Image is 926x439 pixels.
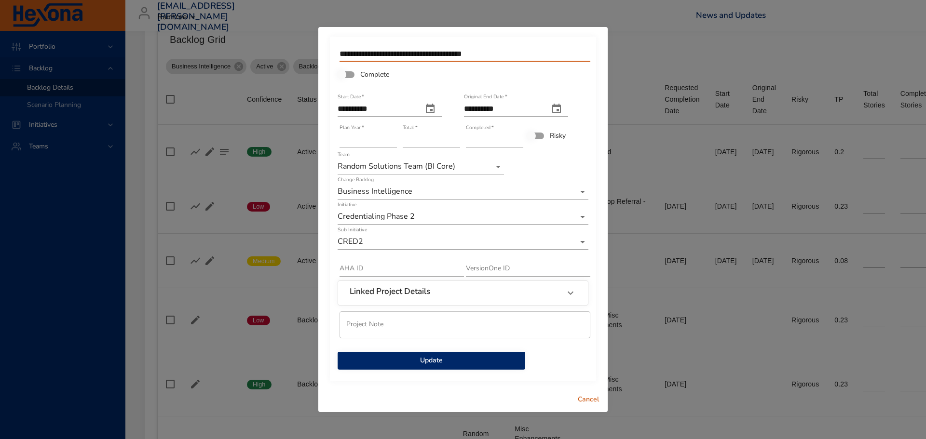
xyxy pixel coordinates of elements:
span: Cancel [577,394,600,406]
div: CRED2 [338,234,588,250]
button: start date [419,97,442,120]
label: Plan Year [340,125,364,130]
label: Change Backlog [338,177,374,182]
div: Credentialing Phase 2 [338,209,588,225]
div: Business Intelligence [338,184,588,200]
label: Completed [466,125,494,130]
div: Random Solutions Team (BI Core) [338,159,504,174]
span: Risky [550,131,566,141]
span: Complete [360,69,389,80]
h6: Linked Project Details [350,287,430,296]
button: original end date [545,97,568,120]
span: Update [345,355,517,367]
button: Cancel [573,391,604,409]
label: Start Date [338,94,364,99]
label: Team [338,152,350,157]
label: Initiative [338,202,356,207]
label: Total [403,125,417,130]
label: Sub Initiative [338,227,367,232]
div: Linked Project Details [338,281,588,305]
button: Update [338,352,525,370]
label: Original End Date [464,94,507,99]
